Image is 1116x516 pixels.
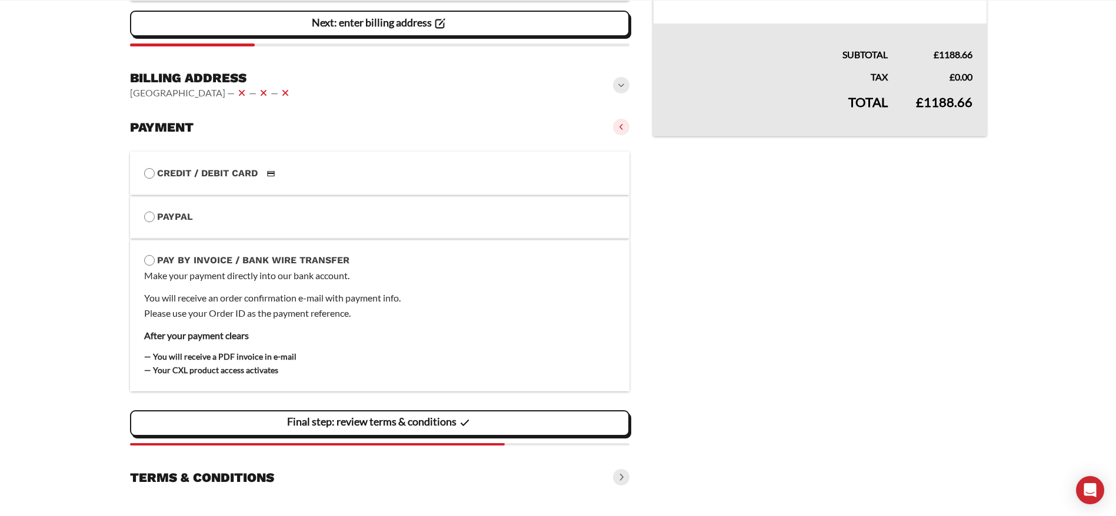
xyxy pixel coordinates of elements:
[130,470,274,486] h3: Terms & conditions
[144,209,616,225] label: PayPal
[916,94,924,110] span: £
[144,268,616,283] p: Make your payment directly into our bank account.
[950,71,972,82] bdi: 0.00
[130,119,194,136] h3: Payment
[130,11,630,36] vaadin-button: Next: enter billing address
[144,255,155,266] input: Pay by Invoice / Bank Wire Transfer
[144,166,616,181] label: Credit / Debit Card
[916,94,972,110] bdi: 1188.66
[130,70,292,86] h3: Billing address
[144,290,616,321] p: You will receive an order confirmation e-mail with payment info. Please use your Order ID as the ...
[144,351,297,361] strong: — You will receive a PDF invoice in e-mail
[144,365,278,375] strong: — Your CXL product access activates
[934,49,972,60] bdi: 1188.66
[934,49,939,60] span: £
[654,62,902,85] th: Tax
[950,71,955,82] span: £
[130,410,630,436] vaadin-button: Final step: review terms & conditions
[654,85,902,136] th: Total
[654,24,902,62] th: Subtotal
[1076,476,1104,504] div: Open Intercom Messenger
[130,86,292,100] vaadin-horizontal-layout: [GEOGRAPHIC_DATA] — — —
[144,330,249,341] strong: After your payment clears
[144,253,616,268] label: Pay by Invoice / Bank Wire Transfer
[260,166,282,180] img: Credit / Debit Card
[144,168,155,179] input: Credit / Debit CardCredit / Debit Card
[144,212,155,222] input: PayPal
